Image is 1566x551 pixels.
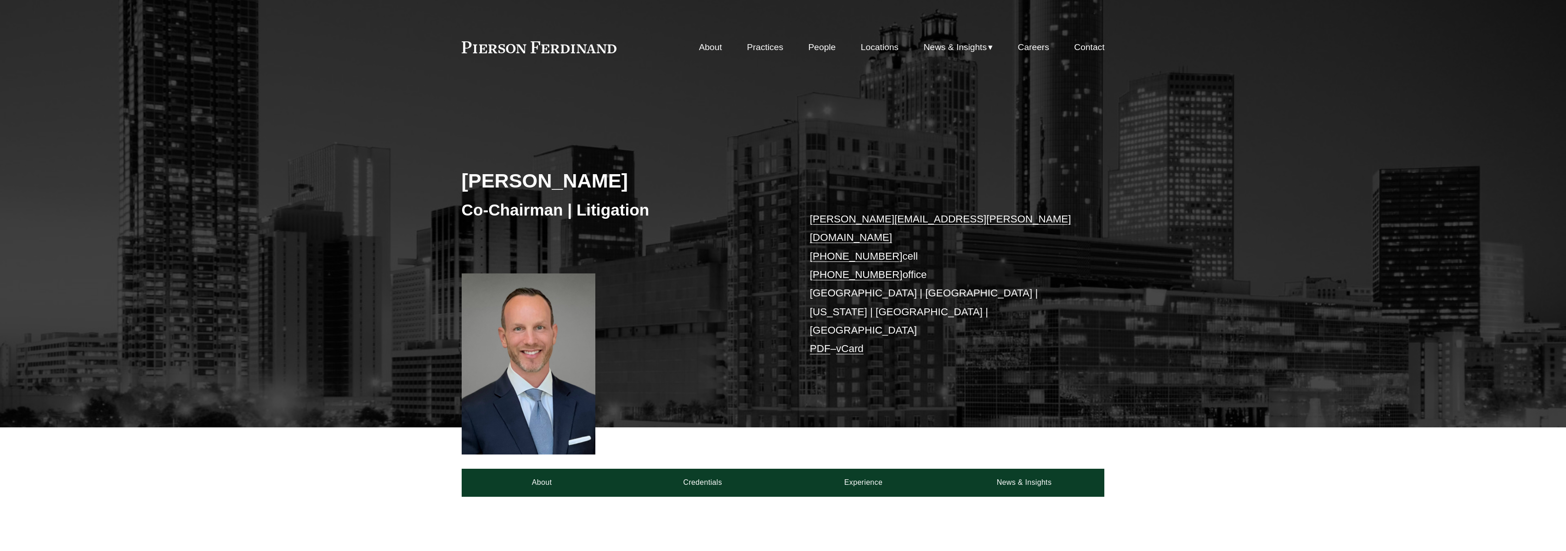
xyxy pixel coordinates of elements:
[923,39,993,56] a: folder dropdown
[783,469,944,496] a: Experience
[944,469,1104,496] a: News & Insights
[699,39,722,56] a: About
[1074,39,1104,56] a: Contact
[622,469,783,496] a: Credentials
[861,39,899,56] a: Locations
[462,200,783,220] h3: Co-Chairman | Litigation
[810,250,903,262] a: [PHONE_NUMBER]
[747,39,783,56] a: Practices
[810,213,1071,243] a: [PERSON_NAME][EMAIL_ADDRESS][PERSON_NAME][DOMAIN_NAME]
[462,169,783,193] h2: [PERSON_NAME]
[923,40,987,56] span: News & Insights
[462,469,622,496] a: About
[1018,39,1049,56] a: Careers
[836,343,864,354] a: vCard
[810,269,903,280] a: [PHONE_NUMBER]
[808,39,836,56] a: People
[810,210,1078,358] p: cell office [GEOGRAPHIC_DATA] | [GEOGRAPHIC_DATA] | [US_STATE] | [GEOGRAPHIC_DATA] | [GEOGRAPHIC_...
[810,343,831,354] a: PDF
